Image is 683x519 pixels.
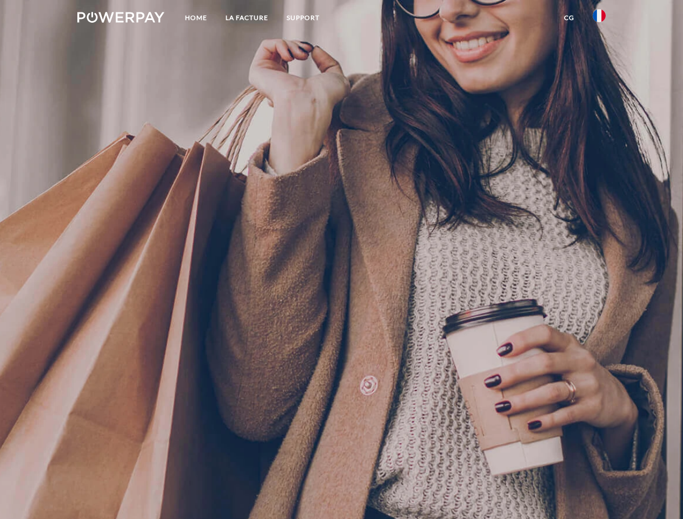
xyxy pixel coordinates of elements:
[176,8,216,28] a: Home
[216,8,277,28] a: LA FACTURE
[593,9,606,22] img: fr
[277,8,329,28] a: Support
[77,12,164,23] img: logo-powerpay-white.svg
[555,8,583,28] a: CG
